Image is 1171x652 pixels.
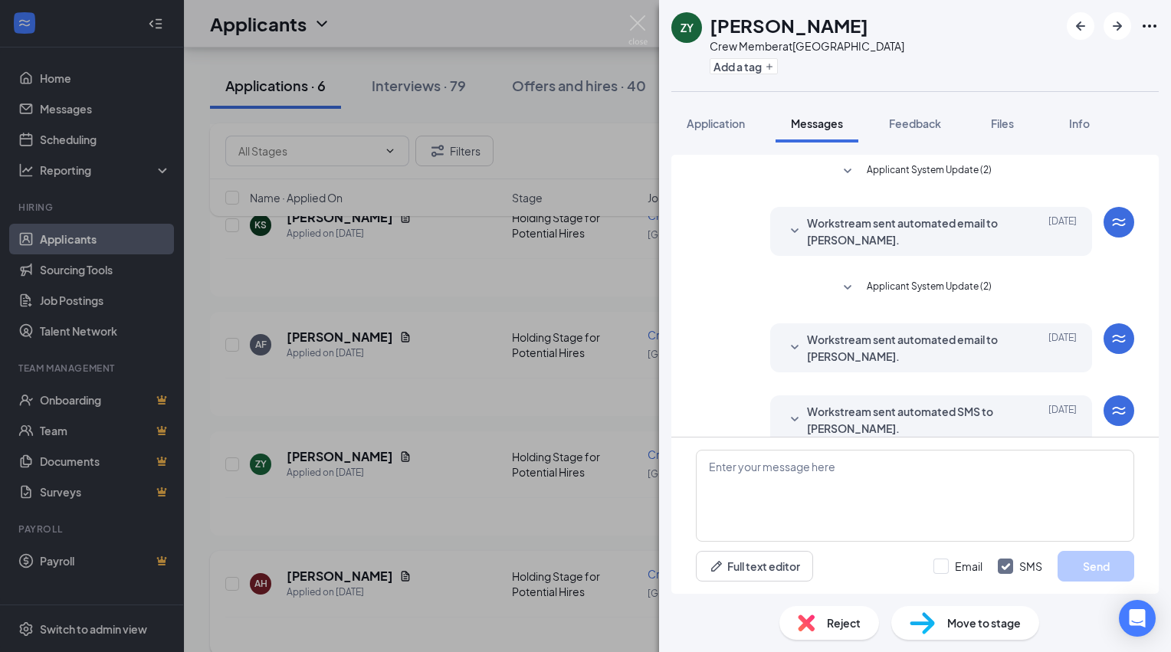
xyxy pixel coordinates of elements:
button: SmallChevronDownApplicant System Update (2) [838,162,992,181]
svg: Ellipses [1140,17,1159,35]
svg: ArrowRight [1108,17,1127,35]
svg: SmallChevronDown [786,411,804,429]
span: Application [687,116,745,130]
span: Workstream sent automated email to [PERSON_NAME]. [807,215,1008,248]
span: Reject [827,614,861,631]
h1: [PERSON_NAME] [710,12,868,38]
svg: SmallChevronDown [838,279,857,297]
button: Send [1058,551,1134,582]
span: [DATE] [1048,403,1077,437]
div: ZY [681,20,694,35]
span: Applicant System Update (2) [867,162,992,181]
span: Applicant System Update (2) [867,279,992,297]
span: Workstream sent automated SMS to [PERSON_NAME]. [807,403,1008,437]
svg: ArrowLeftNew [1071,17,1090,35]
span: Info [1069,116,1090,130]
svg: SmallChevronDown [838,162,857,181]
button: SmallChevronDownApplicant System Update (2) [838,279,992,297]
span: Feedback [889,116,941,130]
button: ArrowRight [1104,12,1131,40]
svg: WorkstreamLogo [1110,329,1128,348]
svg: WorkstreamLogo [1110,213,1128,231]
div: Open Intercom Messenger [1119,600,1156,637]
svg: SmallChevronDown [786,222,804,241]
div: Crew Member at [GEOGRAPHIC_DATA] [710,38,904,54]
svg: Plus [765,62,774,71]
span: [DATE] [1048,215,1077,248]
span: [DATE] [1048,331,1077,365]
button: ArrowLeftNew [1067,12,1094,40]
svg: Pen [709,559,724,574]
span: Move to stage [947,614,1021,631]
span: Files [991,116,1014,130]
svg: WorkstreamLogo [1110,401,1128,420]
span: Workstream sent automated email to [PERSON_NAME]. [807,331,1008,365]
svg: SmallChevronDown [786,339,804,357]
button: Full text editorPen [696,551,813,582]
button: PlusAdd a tag [710,58,778,74]
span: Messages [791,116,843,130]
